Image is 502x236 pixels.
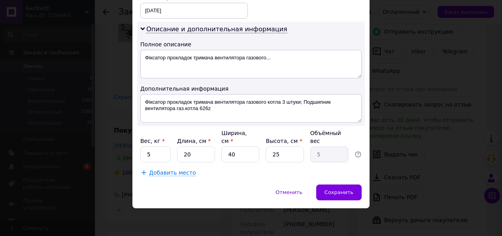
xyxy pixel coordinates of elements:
span: Описание и дополнительная информация [146,25,287,33]
span: Сохранить [325,189,353,195]
label: Ширина, см [221,130,247,144]
div: Объёмный вес [310,129,348,145]
label: Вес, кг [140,138,165,144]
textarea: Фіксатор прокладок тримача вентилятора газового... [140,50,362,78]
label: Длина, см [177,138,211,144]
div: Дополнительная информация [140,85,362,93]
label: Высота, см [266,138,302,144]
div: Полное описание [140,40,362,48]
span: Добавить место [149,169,196,176]
textarea: Фіксатор прокладок тримача вентилятора газового котла 3 штуки; Подшипник вентилятора газ.котла 626z [140,94,362,123]
span: Отменить [276,189,302,195]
